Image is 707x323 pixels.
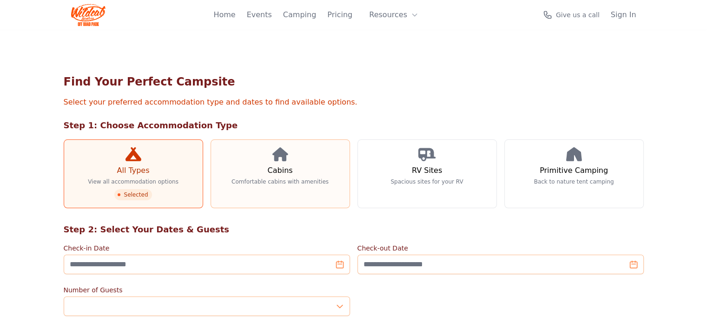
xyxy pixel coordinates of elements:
[412,165,442,176] h3: RV Sites
[71,4,106,26] img: Wildcat Logo
[363,6,424,24] button: Resources
[114,189,152,200] span: Selected
[213,9,235,20] a: Home
[64,244,350,253] label: Check-in Date
[247,9,272,20] a: Events
[267,165,292,176] h3: Cabins
[88,178,178,185] p: View all accommodation options
[357,244,644,253] label: Check-out Date
[64,74,644,89] h1: Find Your Perfect Campsite
[390,178,463,185] p: Spacious sites for your RV
[543,10,600,20] a: Give us a call
[534,178,614,185] p: Back to nature tent camping
[64,119,644,132] h2: Step 1: Choose Accommodation Type
[64,285,350,295] label: Number of Guests
[64,97,644,108] p: Select your preferred accommodation type and dates to find available options.
[540,165,608,176] h3: Primitive Camping
[64,223,644,236] h2: Step 2: Select Your Dates & Guests
[556,10,600,20] span: Give us a call
[211,139,350,208] a: Cabins Comfortable cabins with amenities
[611,9,636,20] a: Sign In
[64,139,203,208] a: All Types View all accommodation options Selected
[283,9,316,20] a: Camping
[231,178,329,185] p: Comfortable cabins with amenities
[327,9,352,20] a: Pricing
[504,139,644,208] a: Primitive Camping Back to nature tent camping
[357,139,497,208] a: RV Sites Spacious sites for your RV
[117,165,149,176] h3: All Types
